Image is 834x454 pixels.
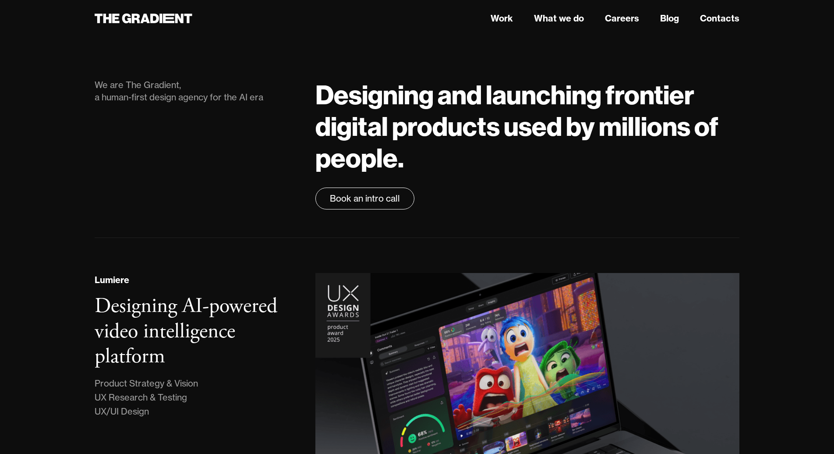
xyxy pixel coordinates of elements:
h1: Designing and launching frontier digital products used by millions of people. [315,79,739,174]
a: Contacts [700,12,739,25]
a: Book an intro call [315,188,414,209]
a: Careers [605,12,639,25]
div: Product Strategy & Vision UX Research & Testing UX/UI Design [95,376,198,419]
h3: Designing AI-powered video intelligence platform [95,293,277,370]
a: Work [491,12,513,25]
div: Lumiere [95,273,129,287]
div: We are The Gradient, a human-first design agency for the AI era [95,79,298,103]
a: What we do [534,12,584,25]
a: Blog [660,12,679,25]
